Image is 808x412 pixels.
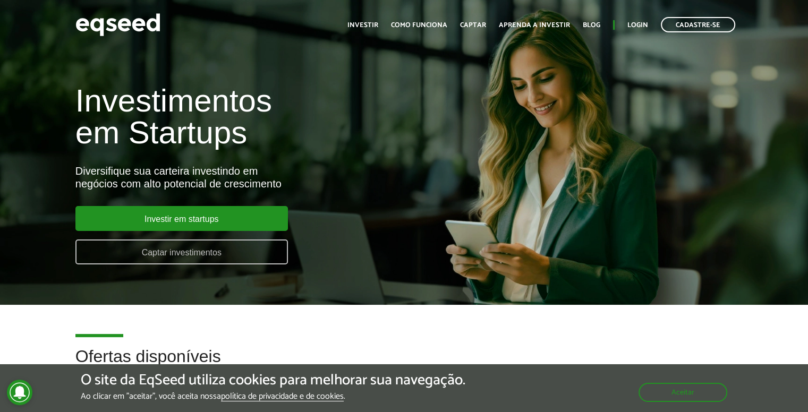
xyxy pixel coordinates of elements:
[75,206,288,231] a: Investir em startups
[661,17,735,32] a: Cadastre-se
[75,165,464,190] div: Diversifique sua carteira investindo em negócios com alto potencial de crescimento
[75,85,464,149] h1: Investimentos em Startups
[627,22,648,29] a: Login
[81,372,465,389] h5: O site da EqSeed utiliza cookies para melhorar sua navegação.
[347,22,378,29] a: Investir
[221,392,344,401] a: política de privacidade e de cookies
[460,22,486,29] a: Captar
[81,391,465,401] p: Ao clicar em "aceitar", você aceita nossa .
[639,383,727,402] button: Aceitar
[75,239,288,264] a: Captar investimentos
[583,22,600,29] a: Blog
[75,11,160,39] img: EqSeed
[75,347,733,382] h2: Ofertas disponíveis
[391,22,447,29] a: Como funciona
[499,22,570,29] a: Aprenda a investir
